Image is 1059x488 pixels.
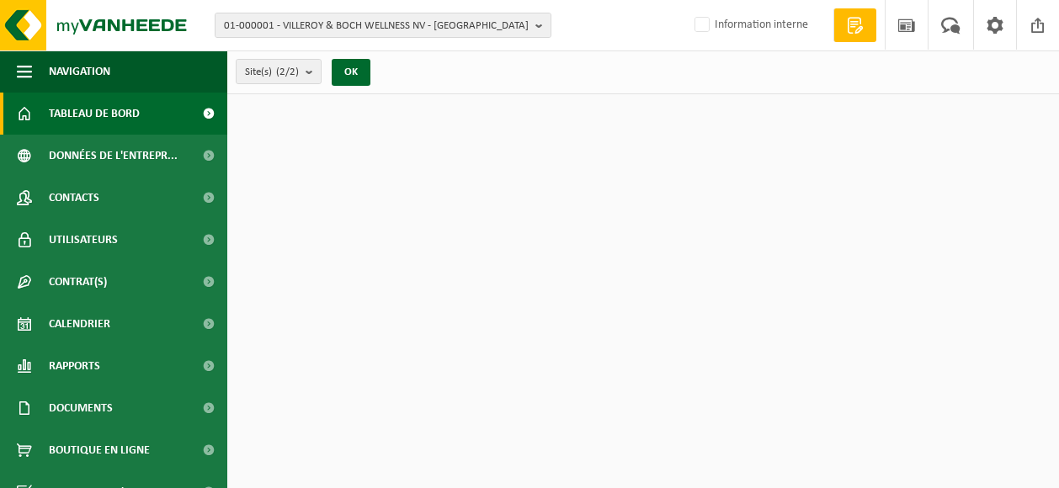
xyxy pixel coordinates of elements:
[245,60,299,85] span: Site(s)
[49,345,100,387] span: Rapports
[49,303,110,345] span: Calendrier
[49,135,178,177] span: Données de l'entrepr...
[224,13,529,39] span: 01-000001 - VILLEROY & BOCH WELLNESS NV - [GEOGRAPHIC_DATA]
[49,50,110,93] span: Navigation
[49,219,118,261] span: Utilisateurs
[276,66,299,77] count: (2/2)
[49,261,107,303] span: Contrat(s)
[49,93,140,135] span: Tableau de bord
[236,59,322,84] button: Site(s)(2/2)
[49,387,113,429] span: Documents
[215,13,551,38] button: 01-000001 - VILLEROY & BOCH WELLNESS NV - [GEOGRAPHIC_DATA]
[332,59,370,86] button: OK
[49,177,99,219] span: Contacts
[49,429,150,471] span: Boutique en ligne
[691,13,808,38] label: Information interne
